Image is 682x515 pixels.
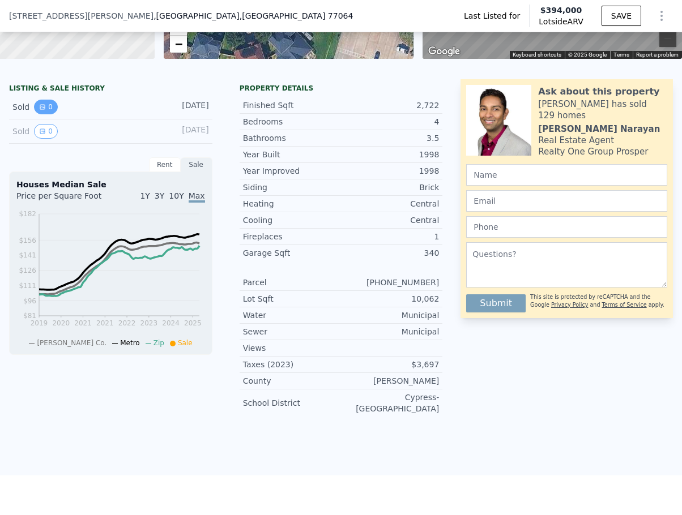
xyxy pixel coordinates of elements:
[96,319,114,327] tspan: 2021
[243,342,341,354] div: Views
[466,190,667,212] input: Email
[9,84,212,95] div: LISTING & SALE HISTORY
[174,37,182,51] span: −
[341,247,439,259] div: 340
[162,319,180,327] tspan: 2024
[149,157,181,172] div: Rent
[613,51,629,58] a: Terms
[243,247,341,259] div: Garage Sqft
[341,326,439,337] div: Municipal
[178,339,193,347] span: Sale
[19,237,36,244] tspan: $156
[243,326,341,337] div: Sewer
[184,319,202,327] tspan: 2025
[538,146,648,157] div: Realty One Group Prosper
[602,302,647,308] a: Terms of Service
[530,290,667,312] div: This site is protected by reCAPTCHA and the Google and apply.
[425,44,463,59] img: Google
[341,198,439,209] div: Central
[243,293,341,304] div: Lot Sqft
[243,214,341,226] div: Cooling
[466,294,526,312] button: Submit
[243,100,341,111] div: Finished Sqft
[23,297,36,305] tspan: $96
[538,123,660,135] div: [PERSON_NAME] Narayan
[240,11,353,20] span: , [GEOGRAPHIC_DATA] 77064
[16,179,205,190] div: Houses Median Sale
[341,132,439,144] div: 3.5
[341,149,439,160] div: 1998
[243,397,341,409] div: School District
[37,339,106,347] span: [PERSON_NAME] Co.
[140,191,150,200] span: 1Y
[602,6,641,26] button: SAVE
[659,30,676,47] button: Zoom out
[341,165,439,177] div: 1998
[551,302,588,308] a: Privacy Policy
[170,36,187,53] a: Zoom out
[181,157,212,172] div: Sale
[568,51,607,58] span: © 2025 Google
[52,319,70,327] tspan: 2020
[9,10,154,22] span: [STREET_ADDRESS][PERSON_NAME]
[341,310,439,321] div: Municipal
[243,132,341,144] div: Bathrooms
[240,84,443,93] div: Property details
[154,10,353,22] span: , [GEOGRAPHIC_DATA]
[466,164,667,186] input: Name
[19,210,36,218] tspan: $182
[243,116,341,127] div: Bedrooms
[243,375,341,387] div: County
[243,198,341,209] div: Heating
[154,339,164,347] span: Zip
[120,339,139,347] span: Metro
[19,282,36,290] tspan: $111
[12,124,101,139] div: Sold
[155,191,164,200] span: 3Y
[464,10,520,22] span: Last Listed for
[341,231,439,242] div: 1
[341,277,439,288] div: [PHONE_NUMBER]
[31,319,48,327] tspan: 2019
[341,182,439,193] div: Brick
[243,182,341,193] div: Siding
[164,124,209,139] div: [DATE]
[539,16,583,27] span: Lotside ARV
[189,191,205,203] span: Max
[341,359,439,370] div: $3,697
[341,100,439,111] div: 2,722
[538,85,659,98] div: Ask about this property
[341,116,439,127] div: 4
[34,100,58,114] button: View historical data
[16,190,110,208] div: Price per Square Foot
[341,214,439,226] div: Central
[243,165,341,177] div: Year Improved
[341,293,439,304] div: 10,062
[341,375,439,387] div: [PERSON_NAME]
[540,6,582,15] span: $394,000
[538,98,667,121] div: [PERSON_NAME] has sold 129 homes
[538,135,614,146] div: Real Estate Agent
[19,251,36,259] tspan: $141
[243,310,341,321] div: Water
[140,319,158,327] tspan: 2023
[169,191,184,200] span: 10Y
[74,319,92,327] tspan: 2021
[243,149,341,160] div: Year Built
[243,231,341,242] div: Fireplaces
[513,51,561,59] button: Keyboard shortcuts
[425,44,463,59] a: Open this area in Google Maps (opens a new window)
[243,277,341,288] div: Parcel
[34,124,58,139] button: View historical data
[243,359,341,370] div: Taxes (2023)
[12,100,101,114] div: Sold
[118,319,136,327] tspan: 2022
[466,216,667,238] input: Phone
[19,267,36,274] tspan: $126
[650,5,673,27] button: Show Options
[636,51,679,58] a: Report a problem
[164,100,209,114] div: [DATE]
[23,312,36,320] tspan: $81
[341,392,439,414] div: Cypress-[GEOGRAPHIC_DATA]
